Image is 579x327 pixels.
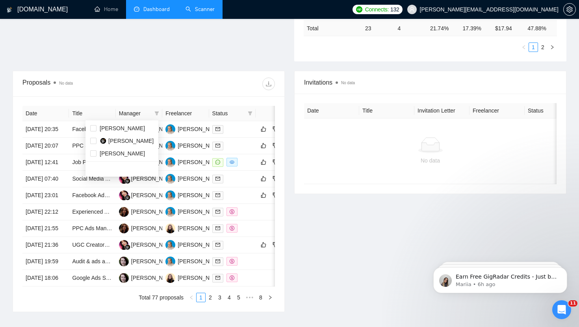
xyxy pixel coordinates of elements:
span: filter [154,111,159,116]
div: [PERSON_NAME] [178,273,223,282]
span: dislike [273,176,278,182]
span: No data [341,81,355,85]
span: like [261,242,266,248]
span: filter [248,111,252,116]
div: [PERSON_NAME] [178,257,223,266]
li: Previous Page [187,293,196,302]
li: Previous Page [519,42,529,52]
th: Freelancer [470,103,525,118]
td: 21.74 % [427,20,460,36]
li: 4 [225,293,234,302]
img: IG [119,273,129,283]
a: AS[PERSON_NAME] [165,142,223,148]
a: Facebook Ads Specialist for Insurance Agent [72,192,182,198]
span: dislike [273,142,278,149]
a: PPC Ads Manager Needed for Growing Tech SaaS Company [72,225,222,231]
li: Total 77 proposals [139,293,184,302]
span: Manager [119,109,151,118]
button: like [259,240,268,249]
div: [PERSON_NAME] [131,207,176,216]
span: eye [230,160,234,164]
img: upwork-logo.png [356,6,362,13]
td: 4 [394,20,427,36]
img: gigradar-bm.png [125,195,130,200]
td: [DATE] 07:40 [22,171,69,187]
img: AS [165,157,175,167]
li: 3 [215,293,225,302]
span: message [215,160,220,164]
a: AS[PERSON_NAME] [165,208,223,214]
span: Status [212,109,245,118]
td: [DATE] 21:55 [22,220,69,237]
a: setting [563,6,576,13]
span: mail [215,143,220,148]
span: ••• [243,293,256,302]
td: Experienced Ads Manager Needed for Startup [69,204,115,220]
span: dashboard [134,6,139,12]
img: TB [165,224,175,233]
iframe: Intercom live chat [552,300,571,319]
button: like [259,124,268,134]
span: 132 [390,5,399,14]
a: AS[PERSON_NAME] [165,192,223,198]
span: [PERSON_NAME] [100,125,145,131]
div: [PERSON_NAME] [178,125,223,133]
img: gigradar-bm.png [125,244,130,250]
a: AS[PERSON_NAME] [165,126,223,132]
a: 2 [206,293,215,302]
a: Facebook Advertising Campaign Manager Needed [72,126,196,132]
span: mail [215,226,220,231]
a: AS[PERSON_NAME] [165,159,223,165]
th: Invitation Letter [414,103,470,118]
span: Invitations [304,78,557,87]
li: 1 [529,42,538,52]
a: homeHome [95,6,118,13]
span: like [261,126,266,132]
a: IG[PERSON_NAME] [119,274,176,281]
span: dollar [230,209,234,214]
span: dollar [230,275,234,280]
span: mail [215,209,220,214]
div: [PERSON_NAME] [178,224,223,233]
span: mail [215,259,220,264]
div: [PERSON_NAME] [131,273,176,282]
img: IG [119,257,129,266]
img: AS [165,257,175,266]
td: 23 [362,20,395,36]
img: TB [165,273,175,283]
button: dislike [271,174,280,183]
a: UGC Creators for Meta Ads Wanted [72,242,160,248]
td: [DATE] 12:41 [22,154,69,171]
button: like [259,174,268,183]
td: [DATE] 22:12 [22,204,69,220]
td: PPC Ads Manager Needed for Growing Tech SaaS Company [69,220,115,237]
td: Facebook Ads Specialist for Insurance Agent [69,187,115,204]
a: 5 [234,293,243,302]
button: dislike [271,124,280,134]
td: [DATE] 23:01 [22,187,69,204]
td: $ 17.94 [492,20,525,36]
div: [PERSON_NAME] [131,240,176,249]
img: logo [7,4,12,16]
span: dislike [273,192,278,198]
div: [PERSON_NAME] [178,174,223,183]
td: PPC Specialist Needed [69,138,115,154]
td: 17.39 % [459,20,492,36]
span: mail [215,275,220,280]
span: dislike [273,159,278,165]
td: [DATE] 21:36 [22,237,69,253]
span: [PERSON_NAME] [100,150,145,157]
span: like [261,176,266,182]
a: IG[PERSON_NAME] [119,258,176,264]
img: NK [119,240,129,250]
th: Freelancer [162,106,209,121]
a: 4 [225,293,234,302]
td: Social Media Ads Manager (META) – Coffee Brand [69,171,115,187]
li: 5 [234,293,243,302]
span: like [261,159,266,165]
span: mail [215,127,220,131]
span: Connects: [365,5,389,14]
li: 8 [256,293,265,302]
